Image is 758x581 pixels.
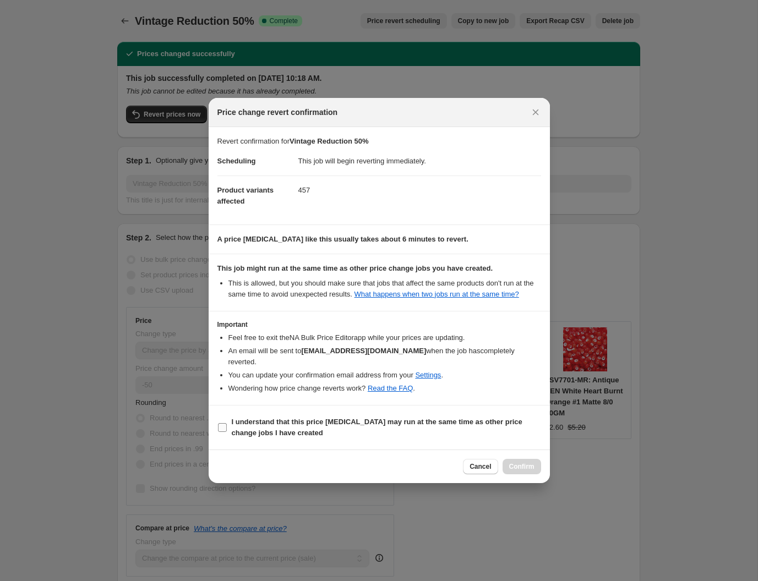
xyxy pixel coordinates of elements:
[298,147,541,176] dd: This job will begin reverting immediately.
[355,290,519,298] a: What happens when two jobs run at the same time?
[228,332,541,343] li: Feel free to exit the NA Bulk Price Editor app while your prices are updating.
[470,462,491,471] span: Cancel
[228,370,541,381] li: You can update your confirmation email address from your .
[217,320,541,329] h3: Important
[368,384,413,392] a: Read the FAQ
[415,371,441,379] a: Settings
[217,107,338,118] span: Price change revert confirmation
[217,235,468,243] b: A price [MEDICAL_DATA] like this usually takes about 6 minutes to revert.
[217,186,274,205] span: Product variants affected
[217,264,493,272] b: This job might run at the same time as other price change jobs you have created.
[298,176,541,205] dd: 457
[217,157,256,165] span: Scheduling
[301,347,426,355] b: [EMAIL_ADDRESS][DOMAIN_NAME]
[228,278,541,300] li: This is allowed, but you should make sure that jobs that affect the same products don ' t run at ...
[228,383,541,394] li: Wondering how price change reverts work? .
[228,346,541,368] li: An email will be sent to when the job has completely reverted .
[463,459,498,474] button: Cancel
[217,136,541,147] p: Revert confirmation for
[528,105,543,120] button: Close
[290,137,369,145] b: Vintage Reduction 50%
[232,418,522,437] b: I understand that this price [MEDICAL_DATA] may run at the same time as other price change jobs I...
